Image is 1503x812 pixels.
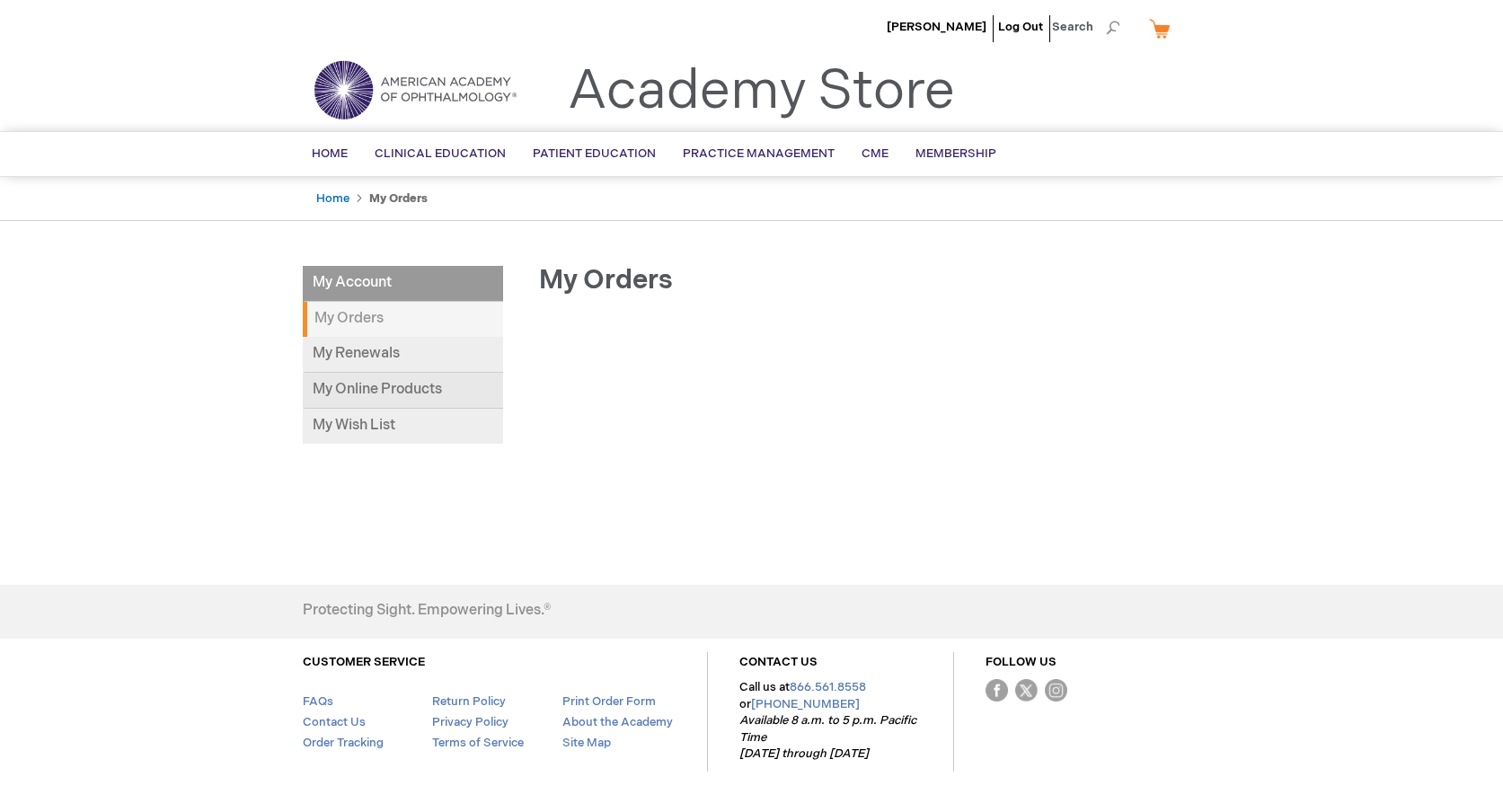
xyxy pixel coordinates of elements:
a: My Online Products [303,373,503,409]
a: Site Map [562,736,611,750]
a: [PHONE_NUMBER] [751,697,860,711]
a: [PERSON_NAME] [887,20,986,34]
img: instagram [1045,679,1067,702]
span: Practice Management [683,146,835,161]
em: Available 8 a.m. to 5 p.m. Pacific Time [DATE] through [DATE] [739,713,916,761]
a: Log Out [998,20,1043,34]
h4: Protecting Sight. Empowering Lives.® [303,603,551,619]
img: Facebook [986,679,1008,702]
a: My Renewals [303,337,503,373]
a: Print Order Form [562,694,656,709]
img: Twitter [1015,679,1038,702]
a: FOLLOW US [986,655,1057,669]
span: Patient Education [533,146,656,161]
strong: My Orders [303,302,503,337]
span: CME [862,146,889,161]
a: Contact Us [303,715,366,729]
a: Order Tracking [303,736,384,750]
a: My Wish List [303,409,503,444]
a: 866.561.8558 [790,680,866,694]
a: Academy Store [568,59,955,124]
a: CUSTOMER SERVICE [303,655,425,669]
a: Home [316,191,349,206]
strong: My Orders [369,191,428,206]
a: Privacy Policy [432,715,508,729]
a: Terms of Service [432,736,524,750]
p: Call us at or [739,679,922,763]
span: Search [1052,9,1120,45]
a: CONTACT US [739,655,818,669]
span: Clinical Education [375,146,506,161]
a: About the Academy [562,715,673,729]
a: Return Policy [432,694,506,709]
span: Membership [915,146,996,161]
span: My Orders [539,264,673,296]
span: Home [312,146,348,161]
a: FAQs [303,694,333,709]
